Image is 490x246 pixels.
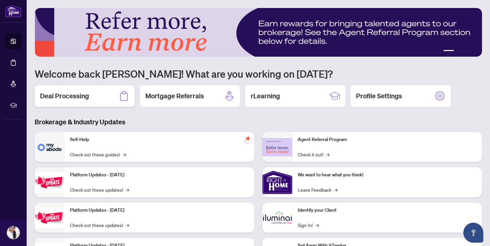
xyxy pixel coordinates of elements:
[70,151,126,158] a: Check out these guides!→
[298,171,477,179] p: We want to hear what you think!
[315,221,319,229] span: →
[262,138,292,156] img: Agent Referral Program
[298,186,337,193] a: Leave Feedback→
[35,67,482,80] h1: Welcome back [PERSON_NAME]! What are you working on [DATE]?
[326,151,329,158] span: →
[126,221,129,229] span: →
[40,91,89,101] h2: Deal Processing
[35,132,65,162] img: Self-Help
[262,203,292,233] img: Identify your Client
[334,186,337,193] span: →
[467,50,470,53] button: 4
[298,221,319,229] a: Sign In!→
[70,136,249,143] p: Self-Help
[123,151,126,158] span: →
[126,186,129,193] span: →
[262,167,292,197] img: We want to hear what you think!
[443,50,454,53] button: 1
[457,50,459,53] button: 2
[298,207,477,214] p: Identify your Client
[356,91,402,101] h2: Profile Settings
[35,207,65,228] img: Platform Updates - July 8, 2025
[473,50,475,53] button: 5
[70,221,129,229] a: Check out these updates!→
[463,223,483,243] button: Open asap
[35,172,65,193] img: Platform Updates - July 21, 2025
[70,186,129,193] a: Check out these updates!→
[70,207,249,214] p: Platform Updates - [DATE]
[5,5,21,17] img: logo
[35,8,482,57] img: Slide 0
[251,91,280,101] h2: rLearning
[298,136,477,143] p: Agent Referral Program
[298,151,329,158] a: Check it out!→
[145,91,204,101] h2: Mortgage Referrals
[7,226,20,239] img: Profile Icon
[70,171,249,179] p: Platform Updates - [DATE]
[244,135,252,143] span: pushpin
[462,50,465,53] button: 3
[35,117,482,127] h3: Brokerage & Industry Updates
